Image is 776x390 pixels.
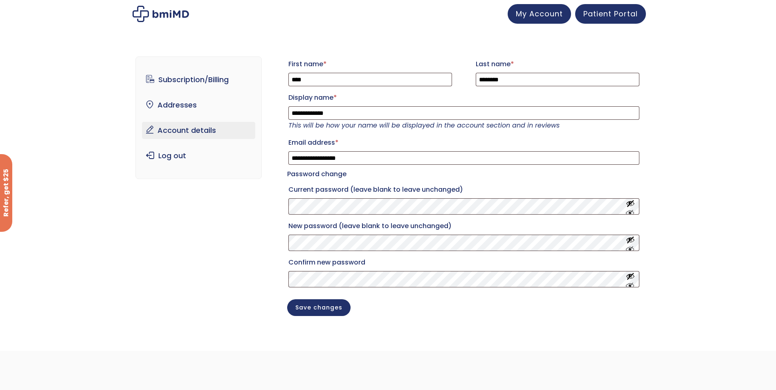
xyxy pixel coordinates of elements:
[288,58,452,71] label: First name
[288,256,639,269] label: Confirm new password
[133,6,189,22] img: My account
[288,220,639,233] label: New password (leave blank to leave unchanged)
[583,9,638,19] span: Patient Portal
[288,136,639,149] label: Email address
[516,9,563,19] span: My Account
[142,147,255,164] a: Log out
[288,91,639,104] label: Display name
[626,199,635,214] button: Show password
[626,235,635,251] button: Show password
[508,4,571,24] a: My Account
[287,299,351,316] button: Save changes
[287,168,346,180] legend: Password change
[626,272,635,287] button: Show password
[476,58,639,71] label: Last name
[135,56,262,179] nav: Account pages
[288,121,560,130] em: This will be how your name will be displayed in the account section and in reviews
[288,183,639,196] label: Current password (leave blank to leave unchanged)
[142,96,255,114] a: Addresses
[575,4,646,24] a: Patient Portal
[142,71,255,88] a: Subscription/Billing
[142,122,255,139] a: Account details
